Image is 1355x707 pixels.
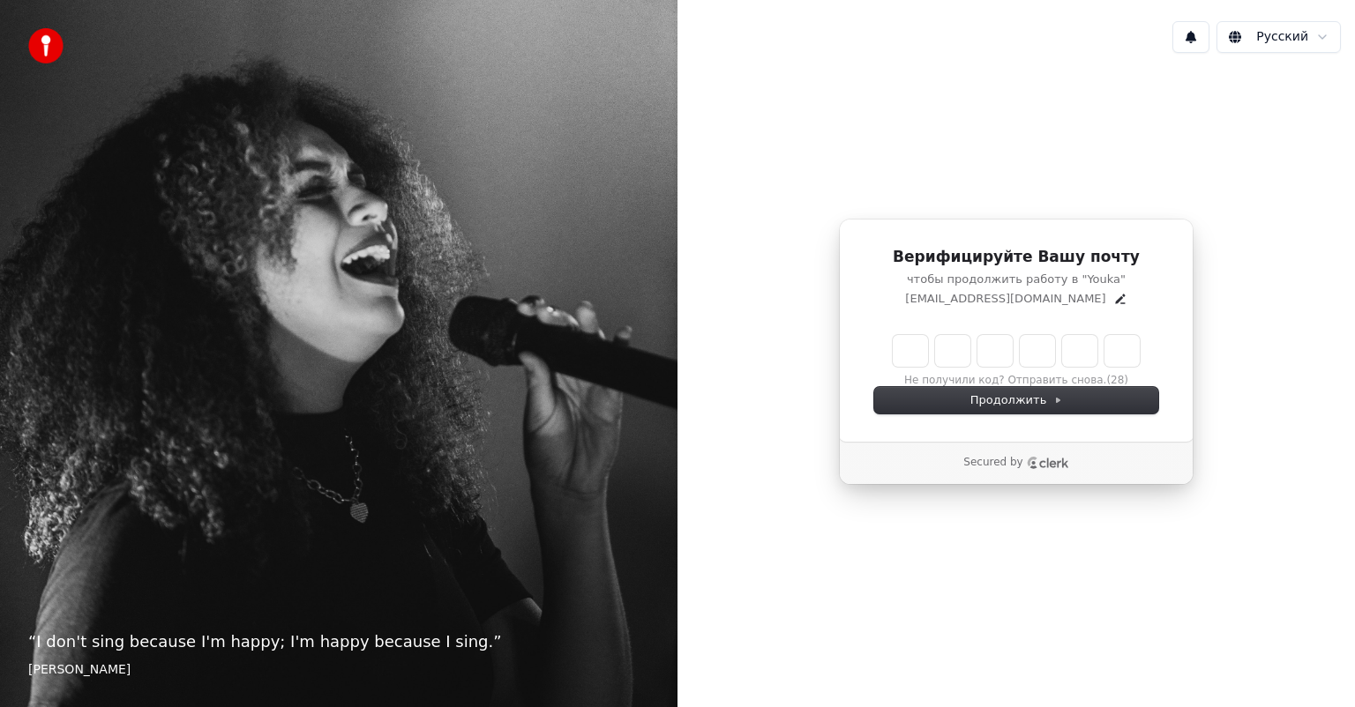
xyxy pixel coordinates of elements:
button: Edit [1113,292,1127,306]
a: Clerk logo [1027,457,1069,469]
p: чтобы продолжить работу в "Youka" [874,272,1158,287]
img: youka [28,28,64,63]
p: “ I don't sing because I'm happy; I'm happy because I sing. ” [28,629,649,654]
p: Secured by [963,456,1022,470]
button: Продолжить [874,387,1158,413]
span: Продолжить [970,392,1063,408]
input: Enter verification code [893,335,1140,367]
h1: Верифицируйте Вашу почту [874,247,1158,268]
p: [EMAIL_ADDRESS][DOMAIN_NAME] [905,291,1105,307]
footer: [PERSON_NAME] [28,661,649,679]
